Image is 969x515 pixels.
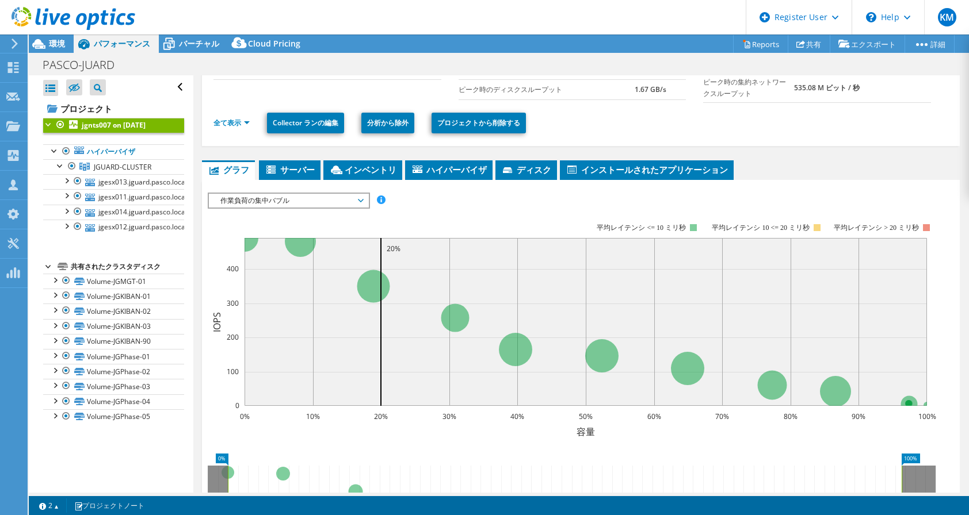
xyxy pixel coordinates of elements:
[834,224,919,232] text: 平均レイテンシ > 20 ミリ秒
[43,289,184,303] a: Volume-JGKIBAN-01
[501,164,551,175] span: ディスク
[43,394,184,409] a: Volume-JGPhase-04
[733,35,788,53] a: Reports
[635,84,666,94] b: 1.67 GB/s
[938,8,956,26] span: KM
[43,189,184,204] a: jgesx011.jguard.pasco.local
[830,35,905,53] a: エクスポート
[43,205,184,220] a: jgesx014.jguard.pasco.local
[43,349,184,364] a: Volume-JGPhase-01
[227,264,239,274] text: 400
[43,274,184,289] a: Volume-JGMGT-01
[918,412,936,421] text: 100%
[94,38,150,49] span: パフォーマンス
[43,99,184,118] a: プロジェクト
[49,38,65,49] span: 環境
[43,319,184,334] a: Volume-JGKIBAN-03
[43,220,184,235] a: jgesx012.jguard.pasco.local
[211,312,223,332] text: IOPS
[852,412,865,421] text: 90%
[788,35,830,53] a: 共有
[794,83,860,93] b: 535.08 M ビット / 秒
[31,498,67,513] a: 2
[43,118,184,133] a: jgnts007 on [DATE]
[387,244,400,253] text: 20%
[267,113,344,133] a: Collector ランの編集
[43,409,184,424] a: Volume-JGPhase-05
[215,194,363,207] span: 作業負荷の集中バブル
[597,224,686,232] tspan: 平均レイテンシ <= 10 ミリ秒
[866,12,876,22] svg: \n
[213,118,250,128] a: 全て表示
[411,164,487,175] span: ハイパーバイザ
[265,164,315,175] span: サーバー
[37,59,132,71] h1: PASCO-JUARD
[432,113,526,133] a: プロジェクトから削除する
[43,174,184,189] a: jgesx013.jguard.pasco.local
[43,364,184,379] a: Volume-JGPhase-02
[239,412,249,421] text: 0%
[235,401,239,410] text: 0
[43,144,184,159] a: ハイパーバイザ
[361,113,414,133] a: 分析から除外
[784,412,798,421] text: 80%
[712,224,810,232] tspan: 平均レイテンシ 10 <= 20 ミリ秒
[459,84,635,95] label: ピーク時のディスクスループット
[227,367,239,376] text: 100
[510,412,524,421] text: 40%
[66,498,152,513] a: プロジェクトノート
[43,379,184,394] a: Volume-JGPhase-03
[577,425,595,438] text: 容量
[43,159,184,174] a: JGUARD-CLUSTER
[71,260,184,274] div: 共有されたクラスタディスク
[442,412,456,421] text: 30%
[566,164,728,175] span: インストールされたアプリケーション
[306,412,320,421] text: 10%
[248,38,300,49] span: Cloud Pricing
[905,35,955,53] a: 詳細
[715,412,729,421] text: 70%
[179,38,219,49] span: バーチャル
[703,76,794,99] label: ピーク時の集約ネットワークスループット
[43,334,184,349] a: Volume-JGKIBAN-90
[227,298,239,308] text: 300
[227,332,239,342] text: 200
[43,303,184,318] a: Volume-JGKIBAN-02
[208,164,249,175] span: グラフ
[647,412,661,421] text: 60%
[579,412,593,421] text: 50%
[374,412,388,421] text: 20%
[329,164,396,175] span: インベントリ
[94,162,151,172] span: JGUARD-CLUSTER
[82,120,146,130] b: jgnts007 on [DATE]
